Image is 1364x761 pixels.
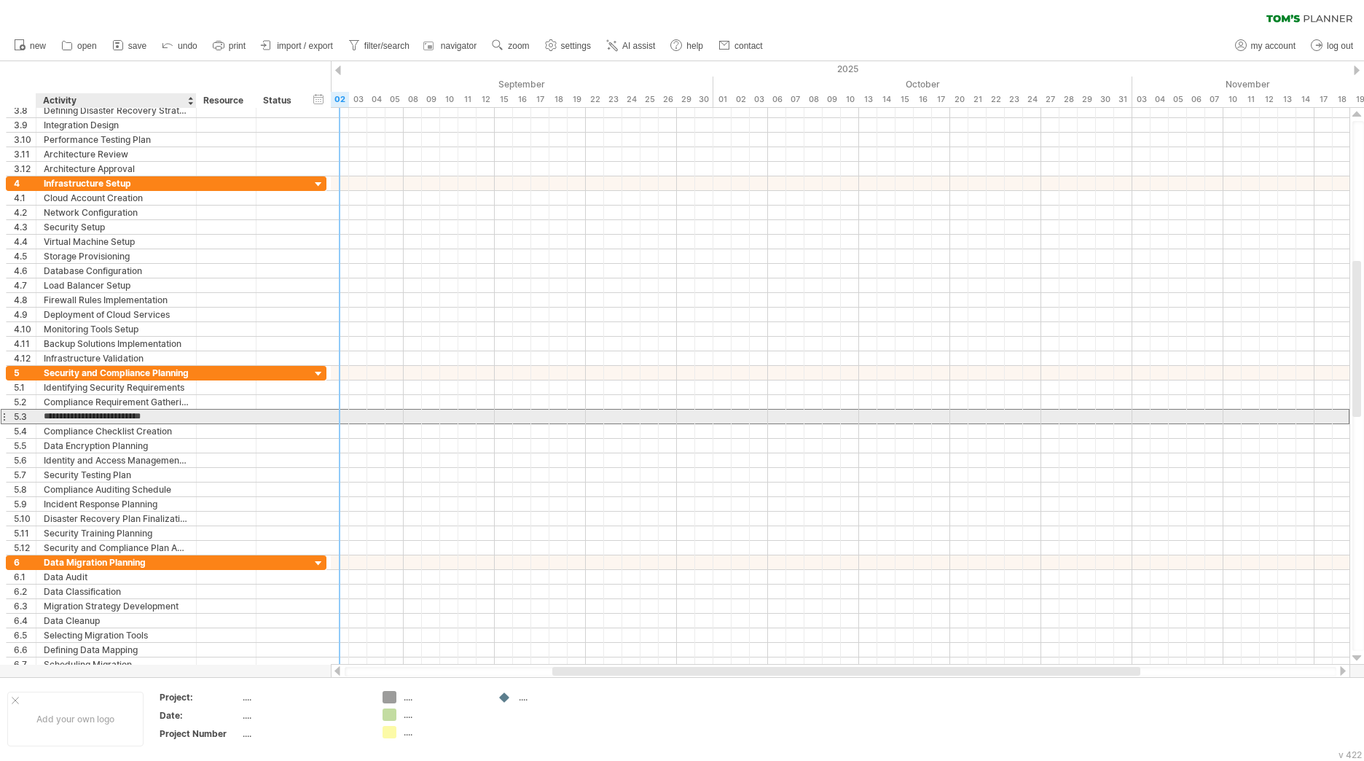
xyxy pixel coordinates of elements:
[203,93,248,108] div: Resource
[513,92,531,107] div: Tuesday, 16 September 2025
[14,512,36,526] div: 5.10
[713,92,732,107] div: Wednesday, 1 October 2025
[349,92,367,107] div: Wednesday, 3 September 2025
[14,366,36,380] div: 5
[14,278,36,292] div: 4.7
[14,599,36,613] div: 6.3
[243,691,365,703] div: ....
[44,555,189,569] div: Data Migration Planning
[243,709,365,722] div: ....
[14,614,36,628] div: 6.4
[14,643,36,657] div: 6.6
[158,36,202,55] a: undo
[44,118,189,132] div: Integration Design
[44,278,189,292] div: Load Balancer Setup
[128,41,146,51] span: save
[44,220,189,234] div: Security Setup
[44,322,189,336] div: Monitoring Tools Setup
[44,526,189,540] div: Security Training Planning
[561,41,591,51] span: settings
[14,351,36,365] div: 4.12
[508,41,529,51] span: zoom
[768,92,786,107] div: Monday, 6 October 2025
[44,235,189,249] div: Virtual Machine Setup
[209,36,250,55] a: print
[1260,92,1278,107] div: Wednesday, 12 November 2025
[44,483,189,496] div: Compliance Auditing Schedule
[604,92,622,107] div: Tuesday, 23 September 2025
[44,512,189,526] div: Disaster Recovery Plan Finalization
[44,133,189,147] div: Performance Testing Plan
[640,92,659,107] div: Thursday, 25 September 2025
[713,77,1132,92] div: October 2025
[14,176,36,190] div: 4
[385,92,404,107] div: Friday, 5 September 2025
[786,92,804,107] div: Tuesday, 7 October 2025
[458,92,477,107] div: Thursday, 11 September 2025
[488,36,533,55] a: zoom
[1059,92,1078,107] div: Tuesday, 28 October 2025
[364,41,409,51] span: filter/search
[14,162,36,176] div: 3.12
[932,92,950,107] div: Friday, 17 October 2025
[841,92,859,107] div: Friday, 10 October 2025
[44,453,189,467] div: Identity and Access Management Setup
[1096,92,1114,107] div: Thursday, 30 October 2025
[44,264,189,278] div: Database Configuration
[160,727,240,740] div: Project Number
[14,235,36,249] div: 4.4
[859,92,877,107] div: Monday, 13 October 2025
[877,92,895,107] div: Tuesday, 14 October 2025
[14,380,36,394] div: 5.1
[14,497,36,511] div: 5.9
[1307,36,1357,55] a: log out
[1242,92,1260,107] div: Tuesday, 11 November 2025
[44,541,189,555] div: Security and Compliance Plan Approval
[659,92,677,107] div: Friday, 26 September 2025
[14,293,36,307] div: 4.8
[750,92,768,107] div: Friday, 3 October 2025
[44,351,189,365] div: Infrastructure Validation
[541,36,595,55] a: settings
[160,691,240,703] div: Project:
[1132,92,1151,107] div: Monday, 3 November 2025
[14,585,36,598] div: 6.2
[14,657,36,671] div: 6.7
[404,92,422,107] div: Monday, 8 September 2025
[1114,92,1132,107] div: Friday, 31 October 2025
[44,439,189,453] div: Data Encryption Planning
[44,162,189,176] div: Architecture Approval
[823,92,841,107] div: Thursday, 9 October 2025
[441,41,477,51] span: navigator
[44,643,189,657] div: Defining Data Mapping
[14,220,36,234] div: 4.3
[229,41,246,51] span: print
[14,570,36,584] div: 6.1
[14,628,36,642] div: 6.5
[14,249,36,263] div: 4.5
[44,366,189,380] div: Security and Compliance Planning
[1023,92,1041,107] div: Friday, 24 October 2025
[14,118,36,132] div: 3.9
[44,424,189,438] div: Compliance Checklist Creation
[804,92,823,107] div: Wednesday, 8 October 2025
[895,92,914,107] div: Wednesday, 15 October 2025
[43,93,188,108] div: Activity
[519,691,598,703] div: ....
[14,526,36,540] div: 5.11
[44,147,189,161] div: Architecture Review
[313,77,713,92] div: September 2025
[44,628,189,642] div: Selecting Migration Tools
[14,133,36,147] div: 3.10
[531,92,549,107] div: Wednesday, 17 September 2025
[14,104,36,117] div: 3.8
[1251,41,1296,51] span: my account
[44,657,189,671] div: Scheduling Migration
[440,92,458,107] div: Wednesday, 10 September 2025
[404,691,483,703] div: ....
[603,36,659,55] a: AI assist
[44,599,189,613] div: Migration Strategy Development
[109,36,151,55] a: save
[477,92,495,107] div: Friday, 12 September 2025
[44,176,189,190] div: Infrastructure Setup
